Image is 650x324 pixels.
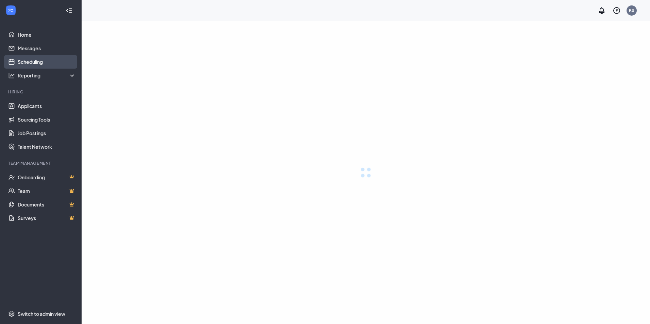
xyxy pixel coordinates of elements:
div: Reporting [18,72,76,79]
svg: Collapse [66,7,72,14]
a: Job Postings [18,126,76,140]
svg: Settings [8,310,15,317]
a: Home [18,28,76,41]
div: KS [629,7,634,13]
svg: QuestionInfo [613,6,621,15]
a: DocumentsCrown [18,198,76,211]
div: Hiring [8,89,74,95]
a: OnboardingCrown [18,170,76,184]
a: Sourcing Tools [18,113,76,126]
svg: Analysis [8,72,15,79]
svg: Notifications [598,6,606,15]
div: Team Management [8,160,74,166]
a: Applicants [18,99,76,113]
svg: WorkstreamLogo [7,7,14,14]
a: TeamCrown [18,184,76,198]
a: Talent Network [18,140,76,154]
a: SurveysCrown [18,211,76,225]
div: Switch to admin view [18,310,65,317]
a: Scheduling [18,55,76,69]
a: Messages [18,41,76,55]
